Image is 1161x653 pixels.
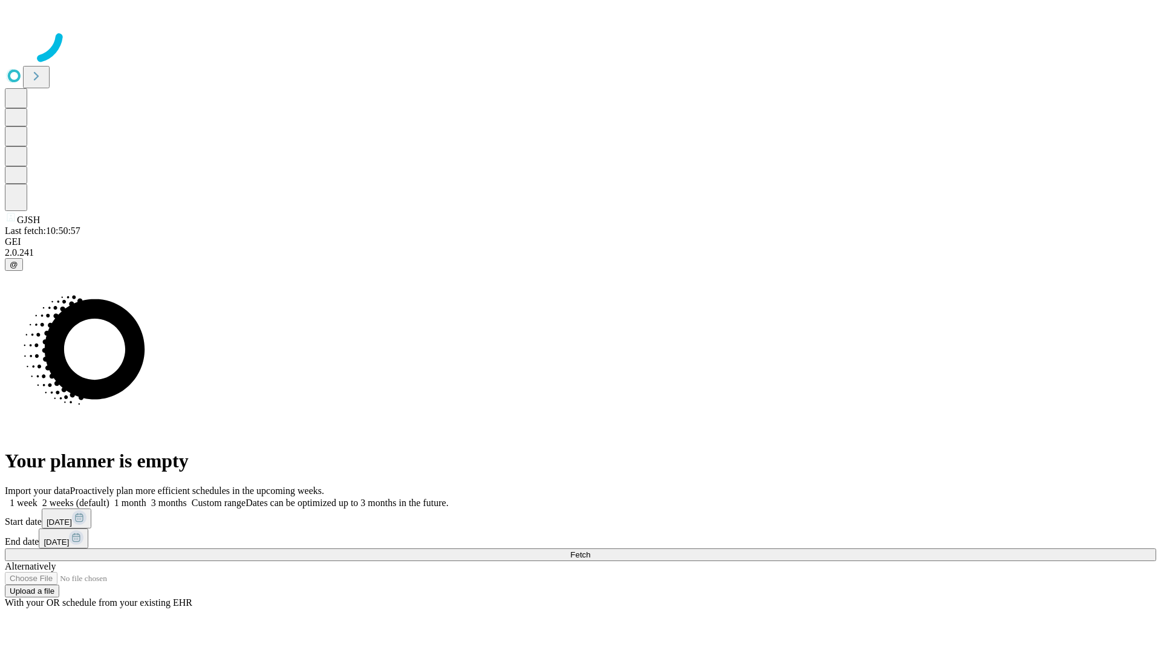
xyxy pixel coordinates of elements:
[5,597,192,608] span: With your OR schedule from your existing EHR
[5,247,1156,258] div: 2.0.241
[5,528,1156,548] div: End date
[10,260,18,269] span: @
[5,561,56,571] span: Alternatively
[570,550,590,559] span: Fetch
[47,518,72,527] span: [DATE]
[192,498,246,508] span: Custom range
[5,585,59,597] button: Upload a file
[5,508,1156,528] div: Start date
[10,498,37,508] span: 1 week
[114,498,146,508] span: 1 month
[42,498,109,508] span: 2 weeks (default)
[151,498,187,508] span: 3 months
[5,258,23,271] button: @
[5,486,70,496] span: Import your data
[5,236,1156,247] div: GEI
[44,538,69,547] span: [DATE]
[17,215,40,225] span: GJSH
[70,486,324,496] span: Proactively plan more efficient schedules in the upcoming weeks.
[39,528,88,548] button: [DATE]
[246,498,448,508] span: Dates can be optimized up to 3 months in the future.
[5,450,1156,472] h1: Your planner is empty
[5,226,80,236] span: Last fetch: 10:50:57
[42,508,91,528] button: [DATE]
[5,548,1156,561] button: Fetch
